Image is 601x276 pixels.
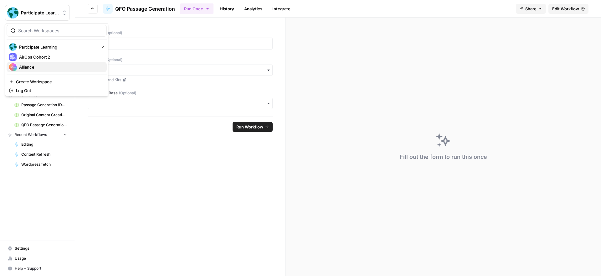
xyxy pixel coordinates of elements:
span: Participate Learning [19,44,96,50]
img: Alliance Logo [9,63,17,71]
span: QFO Passage Generation [115,5,175,13]
div: Workspace: Participate Learning [5,23,108,96]
a: Wordpress fetch [12,159,70,169]
a: Integrate [269,4,294,14]
a: Editing [12,139,70,149]
span: Run Workflow [236,124,263,130]
span: Content Refresh [21,152,67,157]
span: (Optional) [105,57,122,63]
div: Fill out the form to run this once [400,153,487,161]
span: Log Out [16,87,102,94]
label: Brand Kit [88,57,273,63]
a: History [216,4,238,14]
label: Keyword [88,30,273,36]
span: (Optional) [119,90,136,96]
a: QFO Passage Generation [103,4,175,14]
span: Recent Workflows [14,132,47,138]
img: Participate Learning Logo [7,7,18,18]
span: Original Content Creation Grid [21,112,67,118]
img: AirOps Cohort 2 Logo [9,53,17,61]
a: Edit Workflow [548,4,588,14]
button: Share [516,4,546,14]
a: QFO Passage Generation Grid [12,120,70,130]
img: Participate Learning Logo [9,43,17,51]
button: Workspace: Participate Learning [5,5,70,21]
span: Help + Support [15,266,67,271]
a: Usage [5,253,70,263]
a: Create Workspace [7,77,107,86]
span: QFO Passage Generation Grid [21,122,67,128]
a: Content Refresh [12,149,70,159]
span: Edit Workflow [552,6,579,12]
button: Run Workflow [233,122,273,132]
span: Create Workspace [16,79,102,85]
span: Editing [21,142,67,147]
button: Recent Workflows [5,130,70,139]
span: Settings [15,246,67,251]
label: Knowledge Base [88,90,273,96]
a: Passage Generation (Deep Research) Grid [12,100,70,110]
span: Share [525,6,537,12]
a: Analytics [240,4,266,14]
span: Wordpress fetch [21,162,67,167]
span: Alliance [19,64,102,70]
a: Manage Brand Kits [88,77,273,83]
span: (Optional) [105,30,122,36]
span: AirOps Cohort 2 [19,54,102,60]
button: Run Once [180,3,213,14]
a: Original Content Creation Grid [12,110,70,120]
span: Passage Generation (Deep Research) Grid [21,102,67,108]
button: Help + Support [5,263,70,273]
span: Usage [15,256,67,261]
input: Search Workspaces [18,28,103,34]
span: Participate Learning [21,10,59,16]
a: Log Out [7,86,107,95]
a: Settings [5,243,70,253]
